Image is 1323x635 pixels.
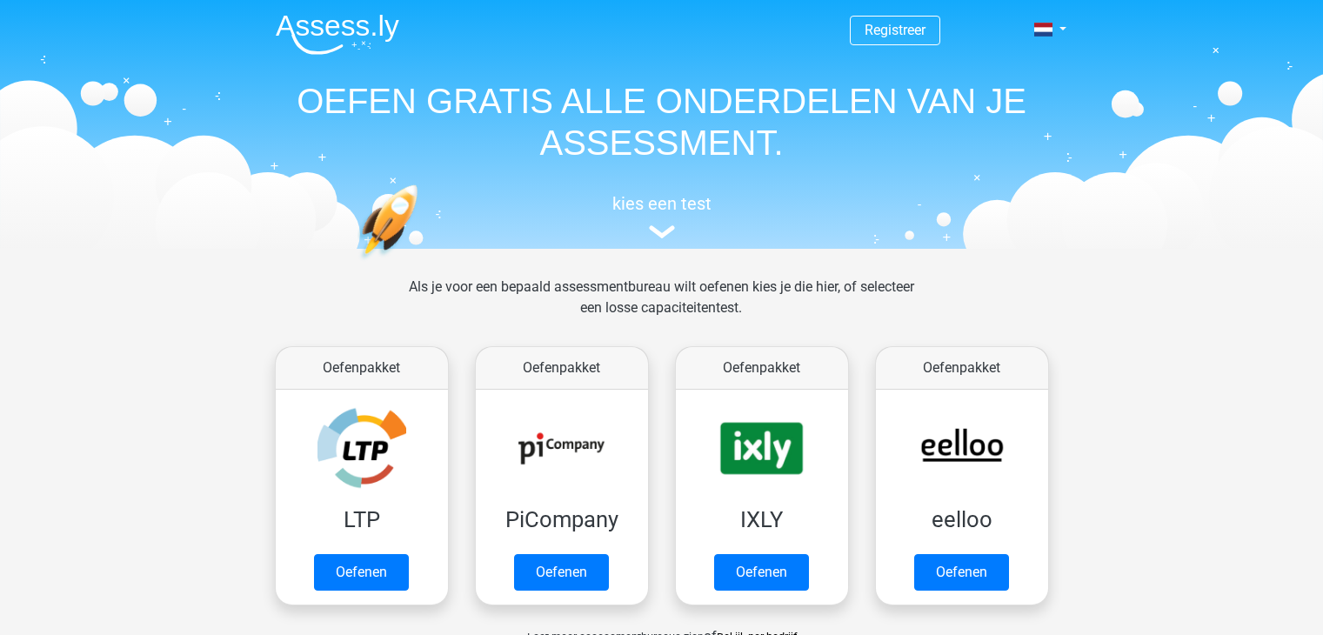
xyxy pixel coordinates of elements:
a: Oefenen [314,554,409,591]
div: Als je voor een bepaald assessmentbureau wilt oefenen kies je die hier, of selecteer een losse ca... [395,277,928,339]
a: kies een test [262,193,1062,239]
img: oefenen [357,184,485,342]
a: Oefenen [914,554,1009,591]
h5: kies een test [262,193,1062,214]
a: Oefenen [714,554,809,591]
h1: OEFEN GRATIS ALLE ONDERDELEN VAN JE ASSESSMENT. [262,80,1062,164]
a: Registreer [865,22,925,38]
img: assessment [649,225,675,238]
img: Assessly [276,14,399,55]
a: Oefenen [514,554,609,591]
